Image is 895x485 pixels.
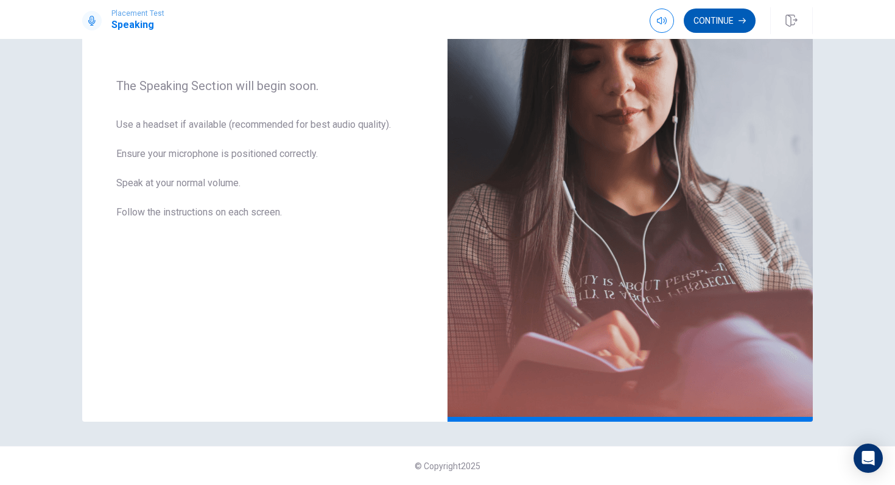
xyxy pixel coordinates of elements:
[116,117,413,234] span: Use a headset if available (recommended for best audio quality). Ensure your microphone is positi...
[415,461,480,471] span: © Copyright 2025
[116,79,413,93] span: The Speaking Section will begin soon.
[111,18,164,32] h1: Speaking
[684,9,756,33] button: Continue
[111,9,164,18] span: Placement Test
[854,444,883,473] div: Open Intercom Messenger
